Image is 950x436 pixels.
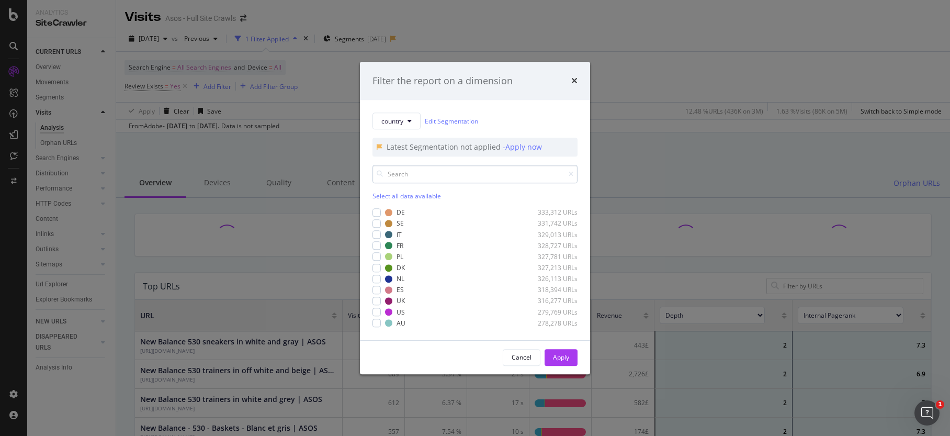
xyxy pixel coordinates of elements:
[512,353,531,362] div: Cancel
[372,192,578,201] div: Select all data available
[545,349,578,366] button: Apply
[425,116,478,127] a: Edit Segmentation
[372,165,578,184] input: Search
[397,274,404,283] div: NL
[397,230,402,239] div: IT
[526,308,578,317] div: 279,769 URLs
[526,263,578,272] div: 327,213 URLs
[571,74,578,88] div: times
[381,117,403,126] span: country
[503,349,540,366] button: Cancel
[397,241,403,250] div: FR
[372,113,421,130] button: country
[526,297,578,306] div: 316,277 URLs
[397,297,405,306] div: UK
[397,319,405,328] div: AU
[503,142,542,153] div: - Apply now
[397,286,404,295] div: ES
[397,308,405,317] div: US
[553,353,569,362] div: Apply
[360,62,590,374] div: modal
[526,286,578,295] div: 318,394 URLs
[526,241,578,250] div: 328,727 URLs
[914,400,940,426] iframe: Intercom live chat
[526,230,578,239] div: 329,013 URLs
[526,274,578,283] div: 326,113 URLs
[526,208,578,217] div: 333,312 URLs
[397,252,403,261] div: PL
[526,319,578,328] div: 278,278 URLs
[397,219,404,228] div: SE
[397,208,405,217] div: DE
[387,142,503,153] div: Latest Segmentation not applied
[936,400,944,409] span: 1
[526,252,578,261] div: 327,781 URLs
[372,74,513,88] div: Filter the report on a dimension
[397,263,405,272] div: DK
[526,219,578,228] div: 331,742 URLs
